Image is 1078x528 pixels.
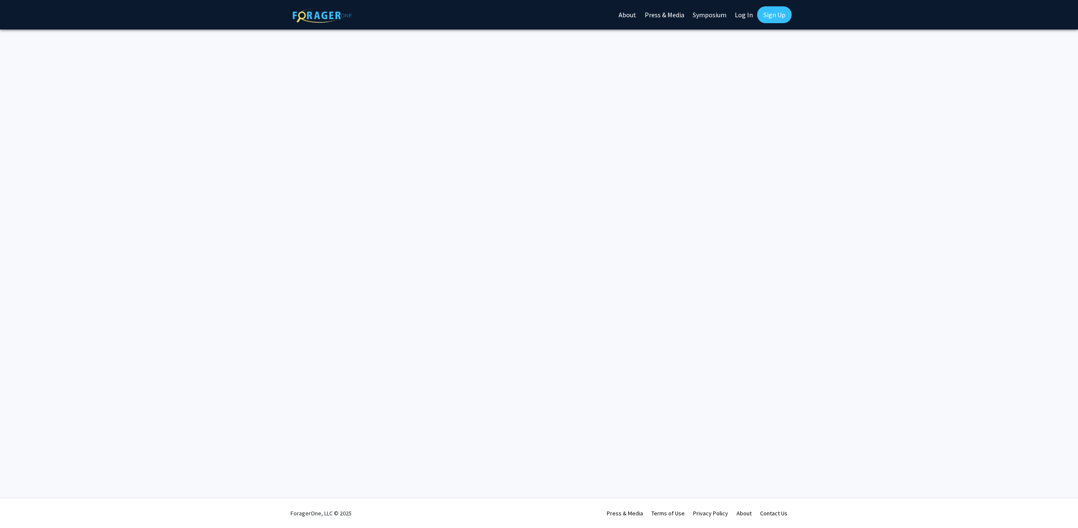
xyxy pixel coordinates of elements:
[760,509,787,517] a: Contact Us
[607,509,643,517] a: Press & Media
[757,6,792,23] a: Sign Up
[293,8,352,23] img: ForagerOne Logo
[736,509,752,517] a: About
[291,499,352,528] div: ForagerOne, LLC © 2025
[693,509,728,517] a: Privacy Policy
[651,509,685,517] a: Terms of Use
